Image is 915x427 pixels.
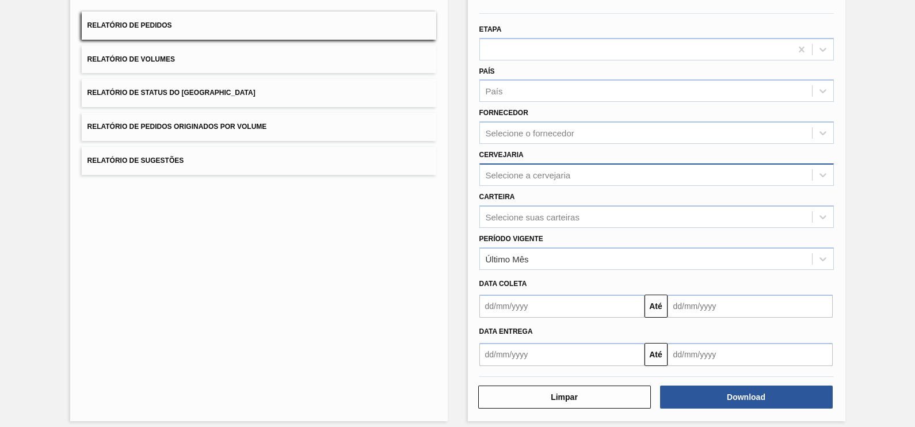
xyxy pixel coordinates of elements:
label: País [479,67,495,75]
span: Data coleta [479,280,527,288]
button: Relatório de Pedidos Originados por Volume [82,113,436,141]
input: dd/mm/yyyy [668,295,833,318]
div: Selecione a cervejaria [486,170,571,180]
button: Relatório de Sugestões [82,147,436,175]
span: Relatório de Status do [GEOGRAPHIC_DATA] [87,89,256,97]
span: Relatório de Volumes [87,55,175,63]
button: Relatório de Volumes [82,45,436,74]
span: Relatório de Pedidos Originados por Volume [87,123,267,131]
button: Até [645,343,668,366]
label: Cervejaria [479,151,524,159]
span: Data entrega [479,327,533,335]
input: dd/mm/yyyy [479,295,645,318]
div: Selecione suas carteiras [486,212,579,222]
div: Selecione o fornecedor [486,128,574,138]
label: Período Vigente [479,235,543,243]
input: dd/mm/yyyy [479,343,645,366]
label: Carteira [479,193,515,201]
button: Relatório de Status do [GEOGRAPHIC_DATA] [82,79,436,107]
button: Relatório de Pedidos [82,12,436,40]
label: Fornecedor [479,109,528,117]
label: Etapa [479,25,502,33]
span: Relatório de Sugestões [87,157,184,165]
span: Relatório de Pedidos [87,21,172,29]
button: Download [660,386,833,409]
div: Último Mês [486,254,529,264]
div: País [486,86,503,96]
button: Limpar [478,386,651,409]
input: dd/mm/yyyy [668,343,833,366]
button: Até [645,295,668,318]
